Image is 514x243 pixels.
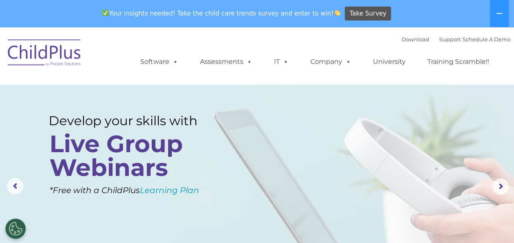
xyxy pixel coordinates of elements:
span: Take Survey [350,7,386,21]
font: | [402,36,511,43]
rs-layer: Live Group Webinars [49,132,217,180]
a: Learning Plan [140,185,199,195]
a: Support [439,36,461,43]
button: Cookies Settings [5,218,26,239]
img: ✅ [102,10,108,16]
rs-layer: Develop your skills with [49,113,219,128]
img: ChildPlus by Procare Solutions [4,34,85,74]
a: Take Survey [345,7,391,21]
a: Download [402,36,429,43]
a: Software [132,54,186,70]
a: IT [266,54,297,70]
rs-layer: *Free with a ChildPlus [49,182,231,198]
a: Schedule A Demo [462,36,511,43]
img: 👏 [334,10,340,16]
span: Last name [114,54,139,60]
a: Assessments [192,54,260,70]
a: Training Scramble!! [419,54,497,70]
a: University [365,54,414,70]
span: Phone number [114,88,148,94]
a: Company [302,54,359,70]
span: Your insights needed! Take the child care trends survey and enter to win! [99,5,344,21]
